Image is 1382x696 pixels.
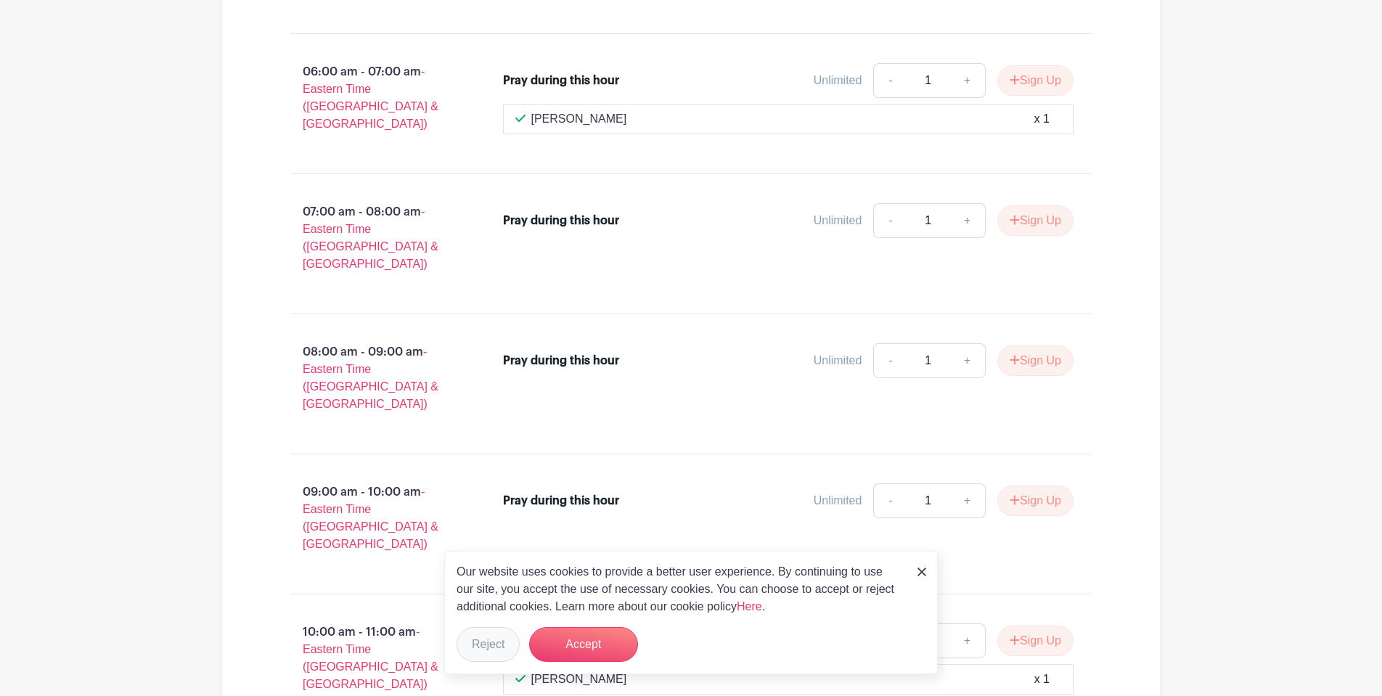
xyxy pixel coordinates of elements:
div: Unlimited [814,72,862,89]
p: Our website uses cookies to provide a better user experience. By continuing to use our site, you ... [457,563,902,615]
span: - Eastern Time ([GEOGRAPHIC_DATA] & [GEOGRAPHIC_DATA]) [303,345,438,410]
img: close_button-5f87c8562297e5c2d7936805f587ecaba9071eb48480494691a3f1689db116b3.svg [917,568,926,576]
a: - [873,483,907,518]
button: Sign Up [997,65,1074,96]
p: 07:00 am - 08:00 am [268,197,480,279]
span: - Eastern Time ([GEOGRAPHIC_DATA] & [GEOGRAPHIC_DATA]) [303,65,438,130]
div: Pray during this hour [503,72,619,89]
div: Pray during this hour [503,212,619,229]
a: + [949,343,986,378]
a: + [949,63,986,98]
button: Reject [457,627,520,662]
button: Sign Up [997,345,1074,376]
div: Unlimited [814,212,862,229]
a: - [873,343,907,378]
a: - [873,203,907,238]
a: Here [737,600,762,613]
div: Unlimited [814,492,862,509]
div: Pray during this hour [503,492,619,509]
p: 09:00 am - 10:00 am [268,478,480,559]
p: 06:00 am - 07:00 am [268,57,480,139]
a: + [949,623,986,658]
a: - [873,63,907,98]
div: x 1 [1034,110,1050,128]
button: Sign Up [997,626,1074,656]
div: x 1 [1034,671,1050,688]
button: Sign Up [997,486,1074,516]
span: - Eastern Time ([GEOGRAPHIC_DATA] & [GEOGRAPHIC_DATA]) [303,205,438,270]
span: - Eastern Time ([GEOGRAPHIC_DATA] & [GEOGRAPHIC_DATA]) [303,626,438,690]
button: Accept [529,627,638,662]
p: 08:00 am - 09:00 am [268,337,480,419]
div: Pray during this hour [503,352,619,369]
div: Unlimited [814,352,862,369]
button: Sign Up [997,205,1074,236]
p: [PERSON_NAME] [531,110,627,128]
a: + [949,483,986,518]
a: + [949,203,986,238]
span: - Eastern Time ([GEOGRAPHIC_DATA] & [GEOGRAPHIC_DATA]) [303,486,438,550]
p: [PERSON_NAME] [531,671,627,688]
